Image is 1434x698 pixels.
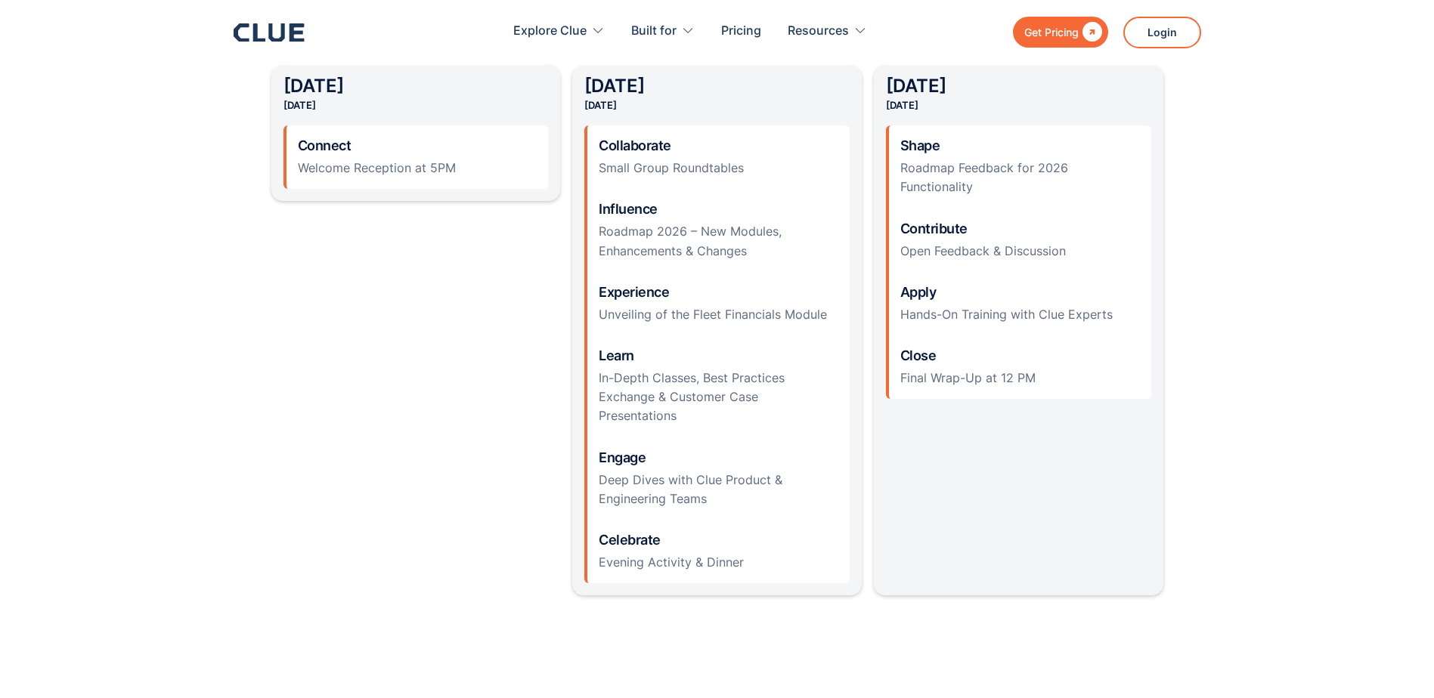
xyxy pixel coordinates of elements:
[1024,23,1079,42] div: Get Pricing
[513,8,605,55] div: Explore Clue
[900,220,1140,238] h4: Contribute
[599,222,838,260] p: Roadmap 2026 – New Modules, Enhancements & Changes
[599,369,788,426] p: In-Depth Classes, Best Practices Exchange & Customer Case Presentations
[1123,17,1201,48] a: Login
[1013,17,1108,48] a: Get Pricing
[298,137,537,155] h4: Connect
[599,531,838,549] h4: Celebrate
[599,159,838,178] p: Small Group Roundtables
[900,305,1140,324] p: Hands-On Training with Clue Experts
[513,8,587,55] div: Explore Clue
[631,8,677,55] div: Built for
[599,200,838,218] h4: Influence
[599,449,838,467] h4: Engage
[900,347,1140,365] h4: Close
[900,137,1140,155] h4: Shape
[788,8,849,55] div: Resources
[584,78,850,110] h3: [DATE]
[900,369,1140,388] p: Final Wrap-Up at 12 PM
[283,78,549,110] h3: [DATE]
[886,78,1151,110] h3: [DATE]
[900,159,1140,196] p: Roadmap Feedback for 2026 Functionality
[599,553,838,572] p: Evening Activity & Dinner
[900,283,1140,301] h4: Apply
[1079,23,1102,42] div: 
[599,283,838,301] h4: Experience
[900,242,1140,261] p: Open Feedback & Discussion
[584,99,617,111] span: [DATE]
[631,8,695,55] div: Built for
[886,99,918,111] span: [DATE]
[599,347,838,365] h4: Learn
[721,8,761,55] a: Pricing
[599,137,838,155] h4: Collaborate
[283,99,316,111] span: [DATE]
[599,305,838,324] p: Unveiling of the Fleet Financials Module
[298,159,537,178] p: Welcome Reception at 5PM
[599,471,788,508] p: Deep Dives with Clue Product & Engineering Teams
[788,8,867,55] div: Resources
